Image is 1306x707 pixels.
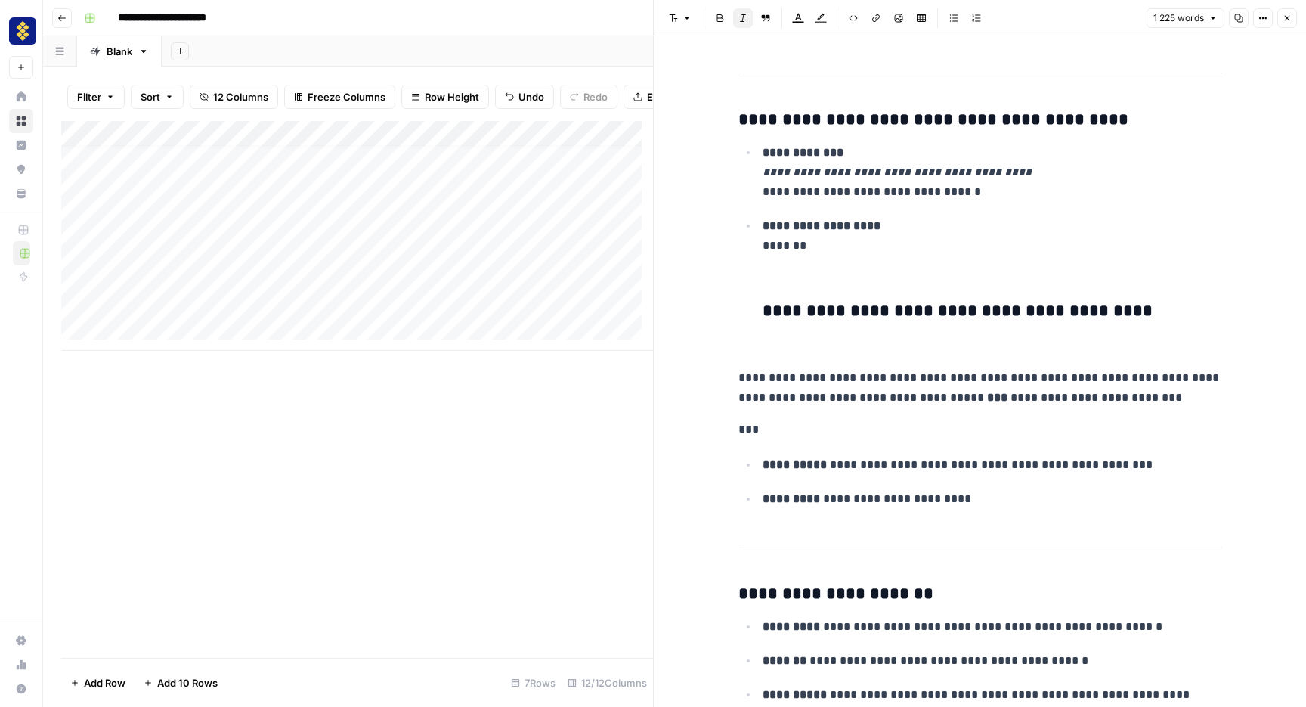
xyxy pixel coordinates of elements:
button: Filter [67,85,125,109]
button: Workspace: Setapp [9,12,33,50]
span: Filter [77,89,101,104]
a: Settings [9,628,33,653]
button: Add 10 Rows [135,671,227,695]
button: Export CSV [624,85,710,109]
a: Browse [9,109,33,133]
button: Row Height [401,85,489,109]
div: 12/12 Columns [562,671,653,695]
button: Undo [495,85,554,109]
a: Insights [9,133,33,157]
span: 1 225 words [1153,11,1204,25]
span: Sort [141,89,160,104]
a: Usage [9,653,33,677]
span: Freeze Columns [308,89,385,104]
button: 1 225 words [1147,8,1224,28]
a: Blank [77,36,162,67]
button: Freeze Columns [284,85,395,109]
button: Help + Support [9,677,33,701]
button: 12 Columns [190,85,278,109]
button: Add Row [61,671,135,695]
span: Redo [583,89,608,104]
span: Undo [518,89,544,104]
span: Add Row [84,675,125,690]
button: Sort [131,85,184,109]
span: Add 10 Rows [157,675,218,690]
button: Redo [560,85,617,109]
span: Row Height [425,89,479,104]
div: 7 Rows [505,671,562,695]
a: Home [9,85,33,109]
a: Your Data [9,181,33,206]
div: Blank [107,44,132,59]
img: Setapp Logo [9,17,36,45]
a: Opportunities [9,157,33,181]
span: 12 Columns [213,89,268,104]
